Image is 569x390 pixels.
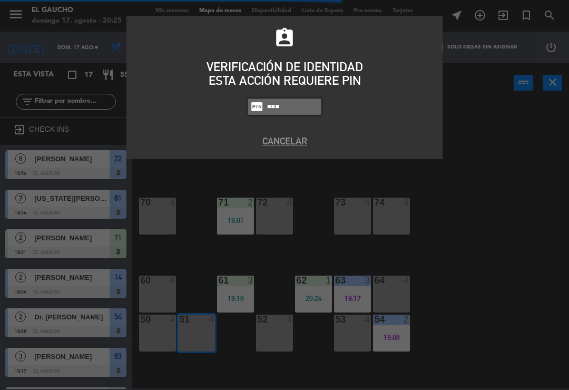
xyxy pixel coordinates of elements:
div: ESTA ACCIÓN REQUIERE PIN [134,74,435,87]
i: assignment_ind [273,27,296,49]
input: 1234 [266,101,319,113]
i: fiber_pin [250,100,263,113]
div: VERIFICACIÓN DE IDENTIDAD [134,60,435,74]
button: Cancelar [134,134,435,148]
